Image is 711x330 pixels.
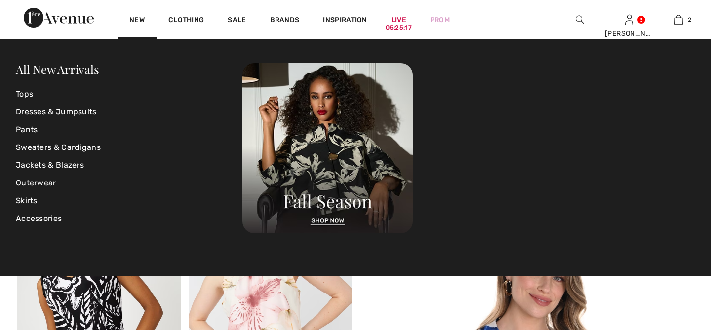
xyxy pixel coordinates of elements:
[430,15,450,25] a: Prom
[16,210,242,227] a: Accessories
[16,139,242,156] a: Sweaters & Cardigans
[386,23,412,33] div: 05:25:17
[323,16,367,26] span: Inspiration
[16,85,242,103] a: Tops
[129,16,145,26] a: New
[242,63,413,233] img: 250825120107_a8d8ca038cac6.jpg
[16,61,99,77] a: All New Arrivals
[24,8,94,28] img: 1ère Avenue
[16,156,242,174] a: Jackets & Blazers
[654,14,703,26] a: 2
[270,16,300,26] a: Brands
[168,16,204,26] a: Clothing
[605,28,653,38] div: [PERSON_NAME]
[625,14,633,26] img: My Info
[674,14,683,26] img: My Bag
[688,15,691,24] span: 2
[16,121,242,139] a: Pants
[625,15,633,24] a: Sign In
[228,16,246,26] a: Sale
[16,103,242,121] a: Dresses & Jumpsuits
[16,192,242,210] a: Skirts
[576,14,584,26] img: search the website
[16,174,242,192] a: Outerwear
[391,15,406,25] a: Live05:25:17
